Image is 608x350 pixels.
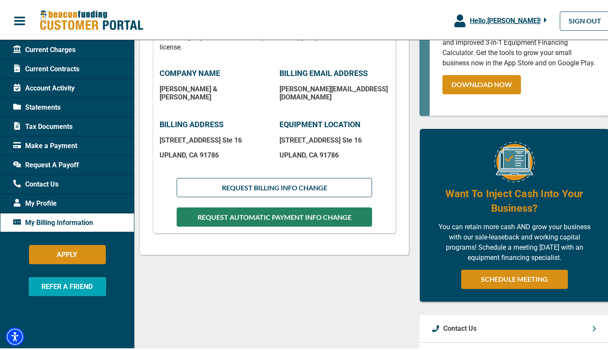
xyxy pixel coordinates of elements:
[13,62,79,73] span: Current Contracts
[443,322,477,332] p: Contact Us
[39,8,143,30] img: Beacon Funding Customer Portal Logo
[13,197,57,207] span: My Profile
[494,140,535,181] img: Equipment Financing Online Image
[433,220,596,261] p: You can retain more cash AND grow your business with our sale-leaseback and working capital progr...
[29,275,106,295] button: REFER A FRIEND
[160,134,269,143] p: [STREET_ADDRESS] Ste 16
[442,73,521,93] a: DOWNLOAD NOW
[160,149,269,157] p: UPLAND , CA 91786
[442,15,596,67] p: Take the guesswork out. Determine how much equipment your business can afford with the new and im...
[279,118,389,128] p: EQUIPMENT LOCATION
[279,67,389,76] p: BILLING EMAIL ADDRESS
[29,243,106,262] button: APPLY
[13,120,73,130] span: Tax Documents
[13,82,75,92] span: Account Activity
[279,83,389,99] p: [PERSON_NAME][EMAIL_ADDRESS][DOMAIN_NAME]
[160,83,269,99] p: [PERSON_NAME] & [PERSON_NAME]
[279,149,389,157] p: UPLAND , CA 91786
[177,176,372,195] button: REQUEST BILLING INFO CHANGE
[13,43,76,53] span: Current Charges
[279,134,389,143] p: [STREET_ADDRESS] Ste 16
[177,206,372,225] button: REQUEST AUTOMATIC PAYMENT INFO CHANGE
[461,268,568,287] a: SCHEDULE MEETING
[13,158,79,169] span: Request A Payoff
[13,216,93,226] span: My Billing Information
[6,326,24,344] div: Accessibility Menu
[160,118,269,128] p: BILLING ADDRESS
[160,67,269,76] p: COMPANY NAME
[13,178,58,188] span: Contact Us
[470,15,541,23] span: Hello, [PERSON_NAME] !
[13,101,61,111] span: Statements
[13,139,77,149] span: Make a Payment
[433,185,596,214] h4: Want To Inject Cash Into Your Business?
